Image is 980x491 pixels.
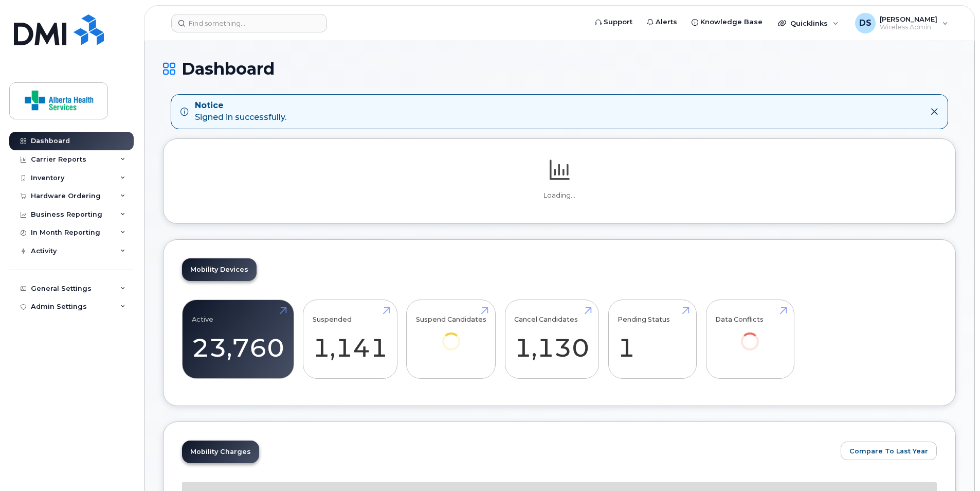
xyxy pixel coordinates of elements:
[182,191,937,200] p: Loading...
[841,442,937,460] button: Compare To Last Year
[195,100,286,124] div: Signed in successfully.
[192,305,284,373] a: Active 23,760
[182,441,259,463] a: Mobility Charges
[618,305,687,373] a: Pending Status 1
[195,100,286,112] strong: Notice
[313,305,388,373] a: Suspended 1,141
[514,305,589,373] a: Cancel Candidates 1,130
[416,305,486,364] a: Suspend Candidates
[182,258,257,281] a: Mobility Devices
[163,60,956,78] h1: Dashboard
[849,446,928,456] span: Compare To Last Year
[715,305,785,364] a: Data Conflicts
